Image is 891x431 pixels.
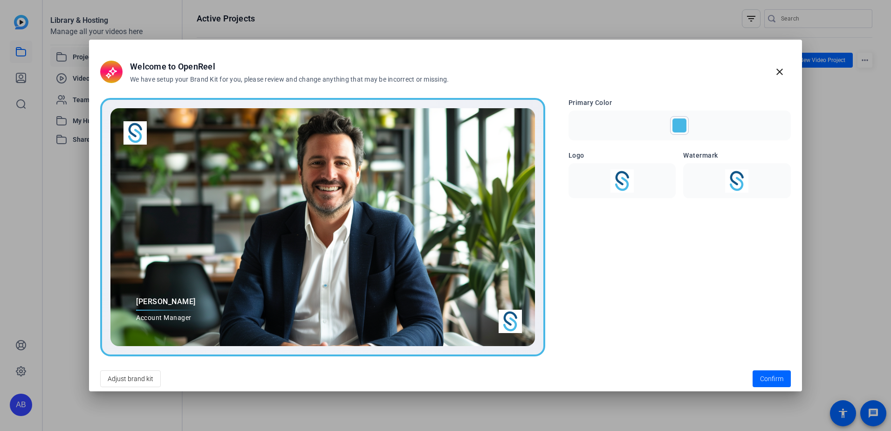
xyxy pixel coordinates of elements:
img: Preview image [110,108,535,346]
h2: Welcome to OpenReel [130,60,449,73]
span: [PERSON_NAME] [136,296,196,307]
span: Account Manager [136,313,196,323]
button: Adjust brand kit [100,370,161,387]
h3: We have setup your Brand Kit for you, please review and change anything that may be incorrect or ... [130,75,449,84]
span: Confirm [760,374,783,384]
h3: Primary Color [569,98,791,108]
button: Confirm [753,370,791,387]
h3: Watermark [683,151,791,160]
h3: Logo [569,151,676,160]
span: Adjust brand kit [108,370,153,388]
img: Logo [574,169,671,193]
mat-icon: close [774,66,785,77]
img: Watermark [689,169,785,193]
